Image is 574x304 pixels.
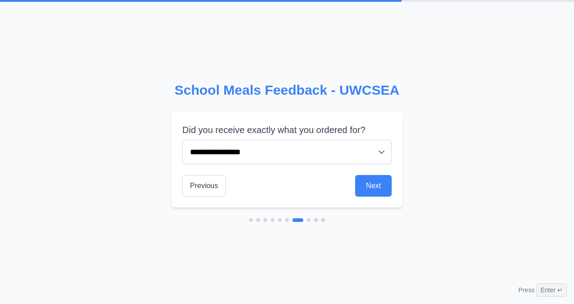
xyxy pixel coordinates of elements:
[182,175,226,197] button: Previous
[518,283,567,297] div: Press
[171,82,403,98] h2: School Meals Feedback - UWCSEA
[355,175,392,197] button: Next
[182,124,392,136] label: Did you receive exactly what you ordered for?
[537,283,567,297] span: Enter ↵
